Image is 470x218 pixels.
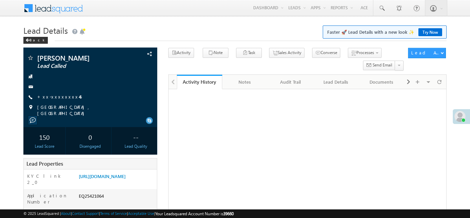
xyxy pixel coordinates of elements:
a: +xx-xxxxxxxx46 [37,94,82,100]
button: Send Email [363,61,395,71]
div: Lead Actions [411,50,440,56]
label: KYC link 2_0 [27,173,72,185]
button: Task [236,48,262,58]
div: Disengaged [71,143,109,149]
a: Notes [222,75,268,89]
span: Faster 🚀 Lead Details with a new look ✨ [327,29,442,35]
div: Lead Score [25,143,64,149]
span: Lead Details [23,25,68,36]
button: Lead Actions [408,48,446,58]
a: [URL][DOMAIN_NAME] [79,173,126,179]
a: Terms of Service [100,211,127,216]
div: -- [117,131,155,143]
div: Audit Trail [274,78,307,86]
button: Processes [348,48,382,58]
span: © 2025 LeadSquared | | | | | [23,210,234,217]
a: Try Now [418,28,442,36]
a: Documents [359,75,404,89]
div: Back [23,37,48,44]
span: Lead Properties [26,160,63,167]
span: Processes [356,50,374,55]
button: Activity [168,48,194,58]
a: Back [23,37,51,42]
a: Audit Trail [268,75,313,89]
span: [GEOGRAPHIC_DATA], [GEOGRAPHIC_DATA] [37,104,145,116]
a: Contact Support [72,211,99,216]
span: Lead Called [37,63,120,70]
div: EQ25421064 [77,193,157,202]
div: 0 [71,131,109,143]
div: Notes [228,78,261,86]
button: Sales Activity [269,48,305,58]
div: Activity History [182,79,217,85]
span: Send Email [373,62,392,68]
div: Lead Details [319,78,353,86]
button: Note [203,48,228,58]
div: 150 [25,131,64,143]
div: Documents [364,78,398,86]
span: Your Leadsquared Account Number is [155,211,234,216]
a: Acceptable Use [128,211,154,216]
a: Activity History [177,75,222,89]
span: 39660 [223,211,234,216]
label: Application Number [27,193,72,205]
a: About [61,211,71,216]
div: Lead Quality [117,143,155,149]
a: Lead Details [313,75,359,89]
span: [PERSON_NAME] [37,54,120,61]
button: Converse [312,48,340,58]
